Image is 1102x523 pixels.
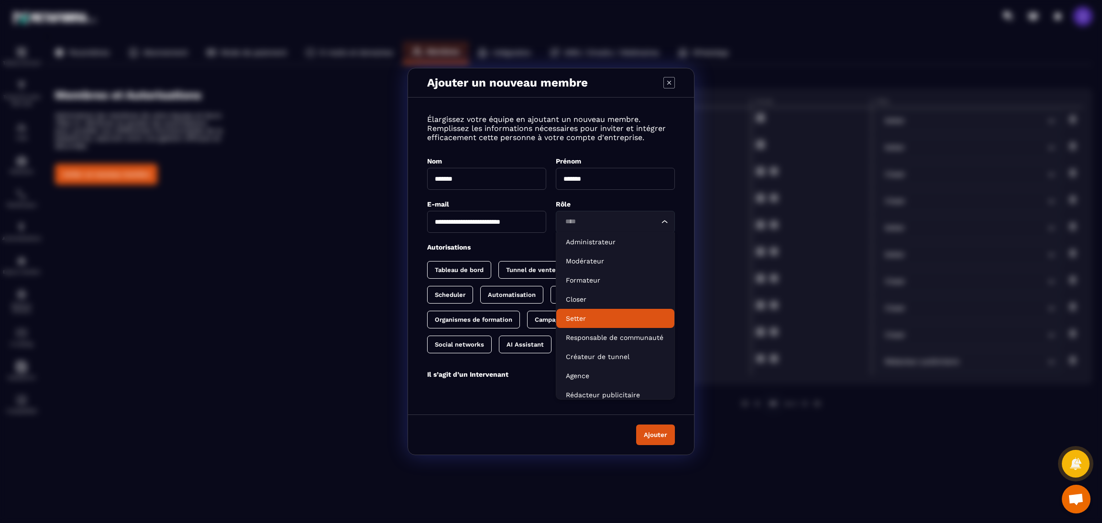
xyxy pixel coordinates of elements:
[427,76,588,89] p: Ajouter un nouveau membre
[435,266,484,273] p: Tableau de bord
[566,294,665,304] p: Closer
[566,352,665,361] p: Créateur de tunnel
[1062,485,1091,513] div: Ouvrir le chat
[427,200,449,208] label: E-mail
[427,370,508,378] p: Il s’agit d’un Intervenant
[566,333,665,342] p: Responsable de communauté
[566,371,665,381] p: Agence
[566,314,665,323] p: Setter
[435,341,484,348] p: Social networks
[427,115,675,142] p: Élargissez votre équipe en ajoutant un nouveau membre. Remplissez les informations nécessaires po...
[556,200,571,208] label: Rôle
[435,291,465,298] p: Scheduler
[636,425,675,445] button: Ajouter
[535,316,597,323] p: Campagne e-mailing
[556,157,581,165] label: Prénom
[566,390,665,400] p: Rédacteur publicitaire
[507,341,544,348] p: AI Assistant
[566,256,665,266] p: Modérateur
[435,316,512,323] p: Organismes de formation
[427,157,442,165] label: Nom
[566,237,665,247] p: Administrateur
[556,211,675,233] div: Search for option
[566,275,665,285] p: Formateur
[506,266,556,273] p: Tunnel de vente
[488,291,536,298] p: Automatisation
[562,217,659,227] input: Search for option
[427,243,471,251] label: Autorisations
